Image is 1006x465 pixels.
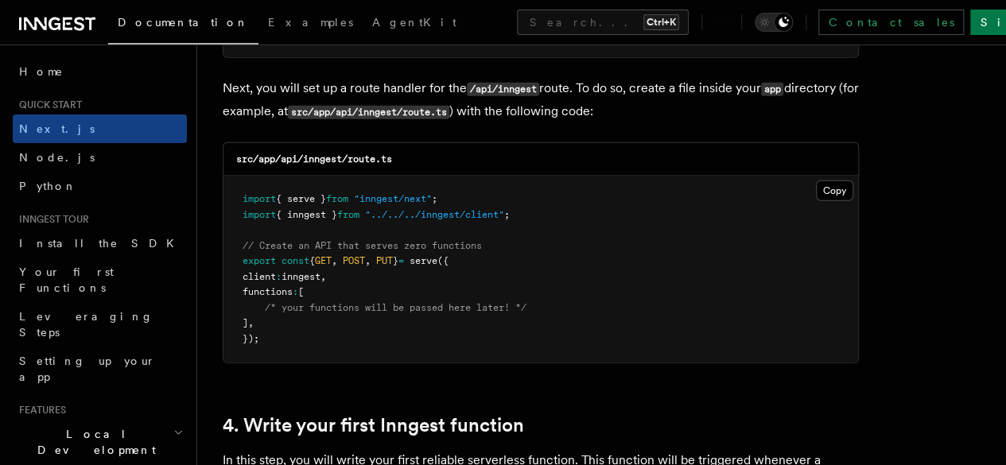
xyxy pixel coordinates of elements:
span: { serve } [276,193,326,204]
span: Node.js [19,151,95,164]
span: from [326,193,348,204]
a: Node.js [13,143,187,172]
span: "inngest/next" [354,193,432,204]
a: Setting up your app [13,347,187,391]
span: } [393,255,398,266]
span: import [243,193,276,204]
span: , [248,317,254,328]
span: Your first Functions [19,265,114,294]
span: , [365,255,371,266]
span: Examples [268,16,353,29]
a: Your first Functions [13,258,187,302]
span: GET [315,255,332,266]
a: Contact sales [818,10,964,35]
kbd: Ctrl+K [643,14,679,30]
span: client [243,271,276,282]
span: from [337,209,359,220]
button: Local Development [13,420,187,464]
span: , [320,271,326,282]
span: Inngest tour [13,213,89,226]
span: "../../../inngest/client" [365,209,504,220]
span: Setting up your app [19,355,156,383]
span: Documentation [118,16,249,29]
span: ; [432,193,437,204]
span: ] [243,317,248,328]
span: Install the SDK [19,237,184,250]
span: PUT [376,255,393,266]
span: = [398,255,404,266]
code: src/app/api/inngest/route.ts [236,153,392,165]
span: , [332,255,337,266]
span: Home [19,64,64,79]
span: export [243,255,276,266]
span: // Create an API that serves zero functions [243,240,482,251]
span: inngest [282,271,320,282]
span: serve [410,255,437,266]
a: Leveraging Steps [13,302,187,347]
span: Quick start [13,99,82,111]
span: [ [298,286,304,297]
span: AgentKit [372,16,456,29]
span: Next.js [19,122,95,135]
span: }); [243,333,259,344]
span: POST [343,255,365,266]
span: functions [243,286,293,297]
p: Next, you will set up a route handler for the route. To do so, create a file inside your director... [223,77,859,123]
a: Next.js [13,114,187,143]
span: Local Development [13,426,173,458]
span: Features [13,404,66,417]
span: { inngest } [276,209,337,220]
code: app [761,83,783,96]
code: src/app/api/inngest/route.ts [288,106,449,119]
span: ; [504,209,510,220]
code: /api/inngest [467,83,539,96]
a: Install the SDK [13,229,187,258]
a: Documentation [108,5,258,45]
span: : [276,271,282,282]
span: { [309,255,315,266]
span: Python [19,180,77,192]
button: Search...Ctrl+K [517,10,689,35]
a: 4. Write your first Inngest function [223,414,524,436]
span: : [293,286,298,297]
span: ({ [437,255,449,266]
span: /* your functions will be passed here later! */ [265,302,526,313]
a: Home [13,57,187,86]
span: const [282,255,309,266]
a: Python [13,172,187,200]
span: Leveraging Steps [19,310,153,339]
a: AgentKit [363,5,466,43]
button: Toggle dark mode [755,13,793,32]
button: Copy [816,180,853,201]
span: import [243,209,276,220]
a: Examples [258,5,363,43]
